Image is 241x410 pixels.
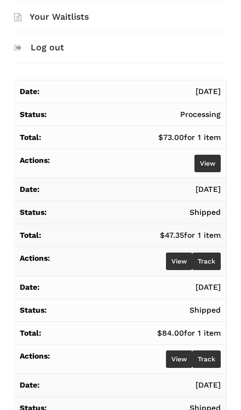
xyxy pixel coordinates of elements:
[14,2,226,32] a: Your Waitlists
[14,201,226,224] td: Shipped
[14,322,226,345] td: for 1 item
[196,87,221,96] time: [DATE]
[160,231,184,239] span: 47.35
[196,185,221,194] time: [DATE]
[196,283,221,291] time: [DATE]
[196,380,221,389] time: [DATE]
[157,329,162,337] span: $
[192,350,221,368] a: Track order number 5751
[160,231,165,239] span: $
[158,133,163,142] span: $
[157,329,184,337] span: 84.00
[166,350,192,368] a: View order 5751
[14,224,226,247] td: for 1 item
[194,155,221,172] a: View order 6363
[14,299,226,322] td: Shipped
[14,126,226,149] td: for 1 item
[158,133,184,142] span: 73.00
[14,103,226,126] td: Processing
[166,253,192,270] a: View order 5991
[192,253,221,270] a: Track order number 5991
[14,32,226,62] a: Log out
